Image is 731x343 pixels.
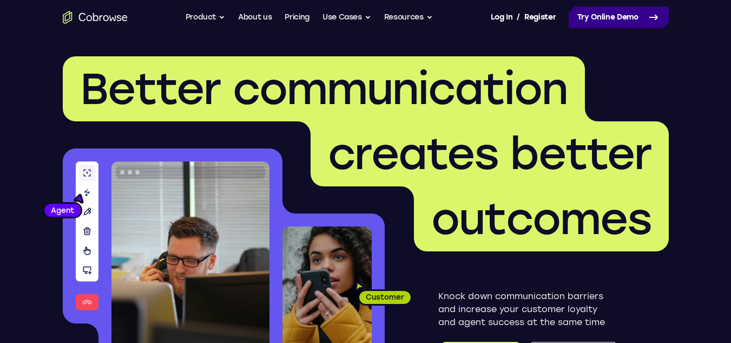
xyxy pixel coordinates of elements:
[569,7,669,28] a: Try Online Demo
[491,7,512,28] a: Log In
[438,290,615,329] p: Knock down communication barriers and increase your customer loyalty and agent success at the sam...
[285,7,309,28] a: Pricing
[186,7,226,28] button: Product
[63,11,128,24] a: Go to the home page
[517,11,520,24] span: /
[524,7,556,28] a: Register
[322,7,371,28] button: Use Cases
[384,7,433,28] button: Resources
[238,7,272,28] a: About us
[80,63,568,115] span: Better communication
[431,193,651,245] span: outcomes
[328,128,651,180] span: creates better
